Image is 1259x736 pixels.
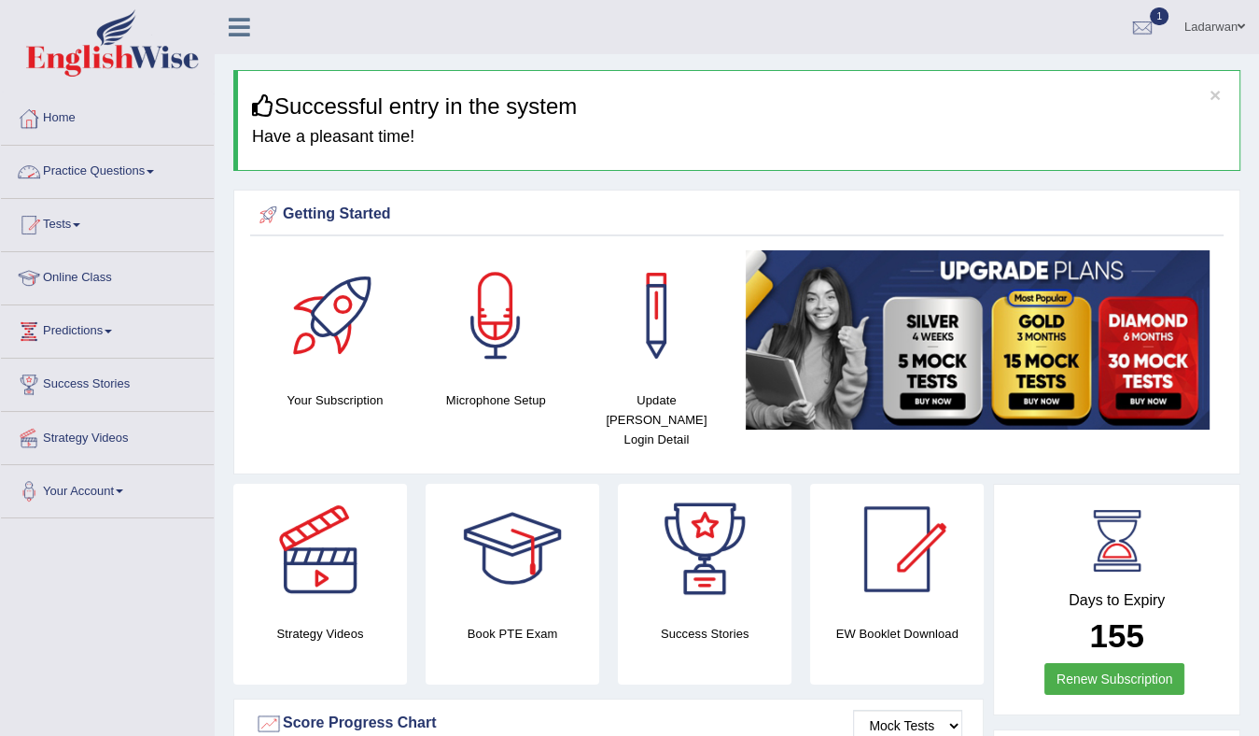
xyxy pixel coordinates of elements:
h4: Book PTE Exam [426,624,599,644]
h4: Update [PERSON_NAME] Login Detail [585,390,727,449]
a: Practice Questions [1,146,214,192]
h4: Days to Expiry [1014,592,1219,609]
a: Your Account [1,465,214,512]
a: Predictions [1,305,214,352]
h4: Your Subscription [264,390,406,410]
h4: Success Stories [618,624,791,644]
h4: Strategy Videos [233,624,407,644]
h4: EW Booklet Download [810,624,984,644]
a: Renew Subscription [1044,663,1185,695]
b: 155 [1089,617,1143,654]
h3: Successful entry in the system [252,94,1225,119]
img: small5.jpg [746,250,1210,430]
a: Tests [1,199,214,246]
a: Online Class [1,252,214,299]
div: Getting Started [255,201,1219,229]
h4: Microphone Setup [425,390,567,410]
button: × [1210,85,1221,105]
span: 1 [1150,7,1168,25]
a: Success Stories [1,359,214,405]
h4: Have a pleasant time! [252,128,1225,147]
a: Strategy Videos [1,412,214,459]
a: Home [1,92,214,139]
